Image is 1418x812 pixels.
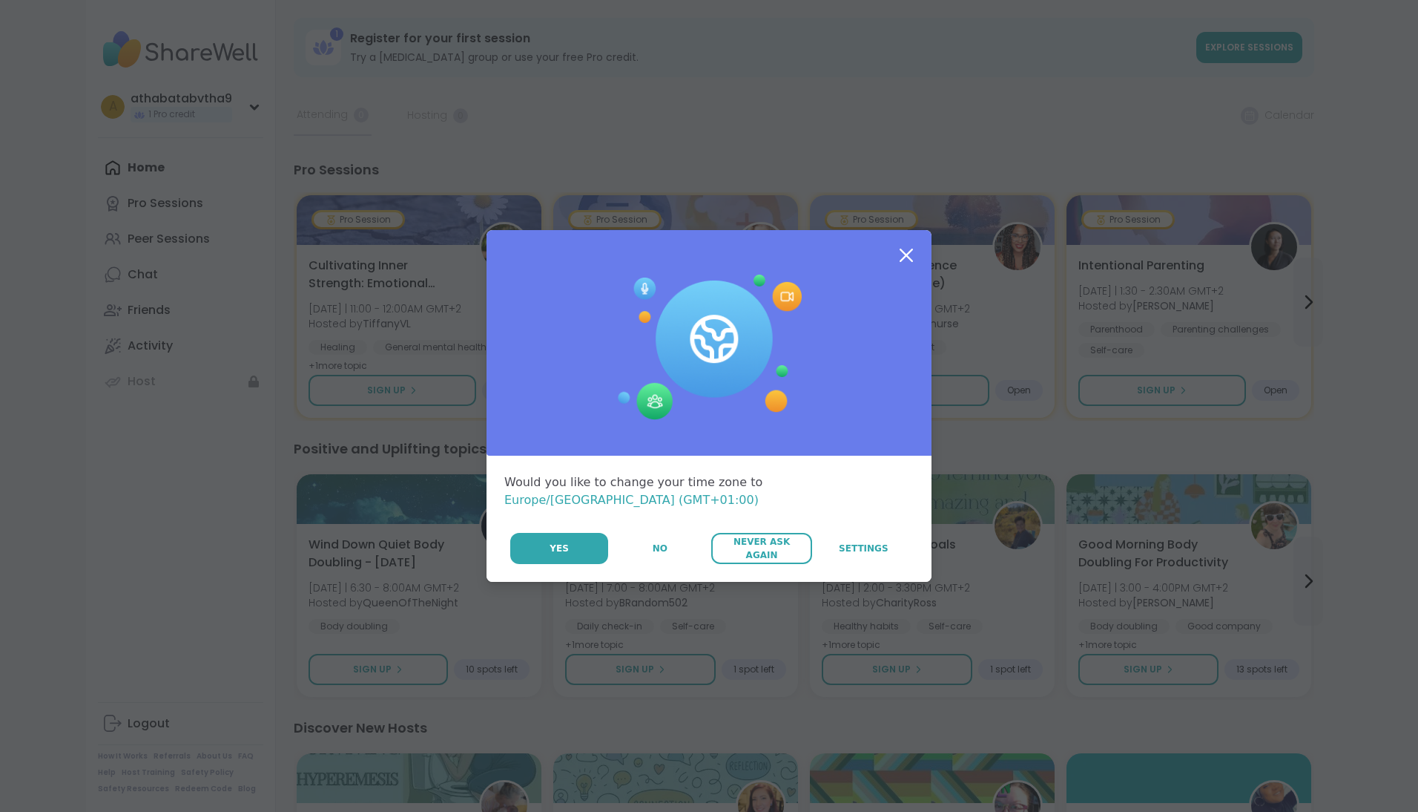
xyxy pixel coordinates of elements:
img: Session Experience [616,275,802,420]
span: Europe/[GEOGRAPHIC_DATA] (GMT+01:00) [504,493,759,507]
span: No [653,542,667,555]
div: Would you like to change your time zone to [504,474,914,509]
span: Yes [550,542,569,555]
span: Never Ask Again [719,535,804,562]
button: Never Ask Again [711,533,811,564]
a: Settings [814,533,914,564]
span: Settings [839,542,888,555]
button: No [610,533,710,564]
button: Yes [510,533,608,564]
